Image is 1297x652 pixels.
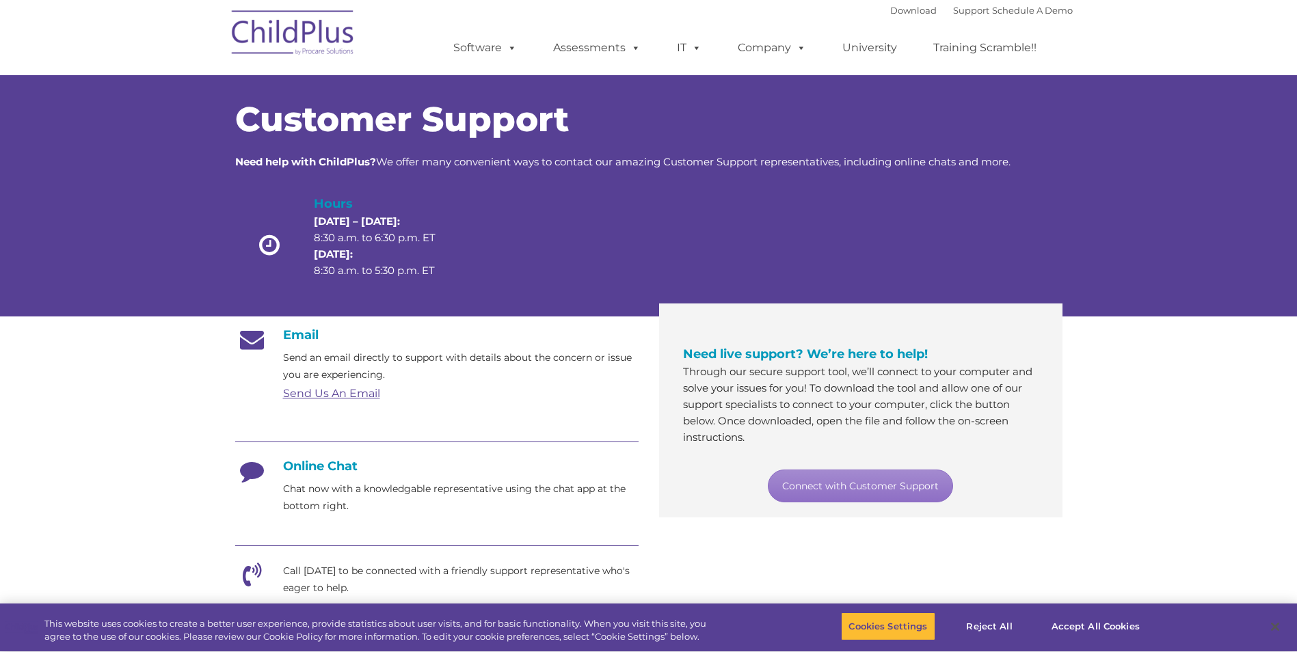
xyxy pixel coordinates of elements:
[1044,612,1147,641] button: Accept All Cookies
[947,612,1032,641] button: Reject All
[283,562,639,597] p: Call [DATE] to be connected with a friendly support representative who's eager to help.
[235,155,1011,168] span: We offer many convenient ways to contact our amazing Customer Support representatives, including ...
[235,459,639,474] h4: Online Chat
[920,34,1050,62] a: Training Scramble!!
[314,194,459,213] h4: Hours
[314,215,400,228] strong: [DATE] – [DATE]:
[724,34,820,62] a: Company
[44,617,713,644] div: This website uses cookies to create a better user experience, provide statistics about user visit...
[225,1,362,69] img: ChildPlus by Procare Solutions
[314,247,353,260] strong: [DATE]:
[235,98,569,140] span: Customer Support
[235,155,376,168] strong: Need help with ChildPlus?
[890,5,1073,16] font: |
[539,34,654,62] a: Assessments
[283,387,380,400] a: Send Us An Email
[663,34,715,62] a: IT
[683,364,1039,446] p: Through our secure support tool, we’ll connect to your computer and solve your issues for you! To...
[440,34,531,62] a: Software
[314,213,459,279] p: 8:30 a.m. to 6:30 p.m. ET 8:30 a.m. to 5:30 p.m. ET
[683,347,928,362] span: Need live support? We’re here to help!
[283,349,639,383] p: Send an email directly to support with details about the concern or issue you are experiencing.
[235,327,639,342] h4: Email
[953,5,989,16] a: Support
[768,470,953,502] a: Connect with Customer Support
[283,480,639,515] p: Chat now with a knowledgable representative using the chat app at the bottom right.
[841,612,935,641] button: Cookies Settings
[890,5,937,16] a: Download
[992,5,1073,16] a: Schedule A Demo
[829,34,911,62] a: University
[1260,612,1290,642] button: Close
